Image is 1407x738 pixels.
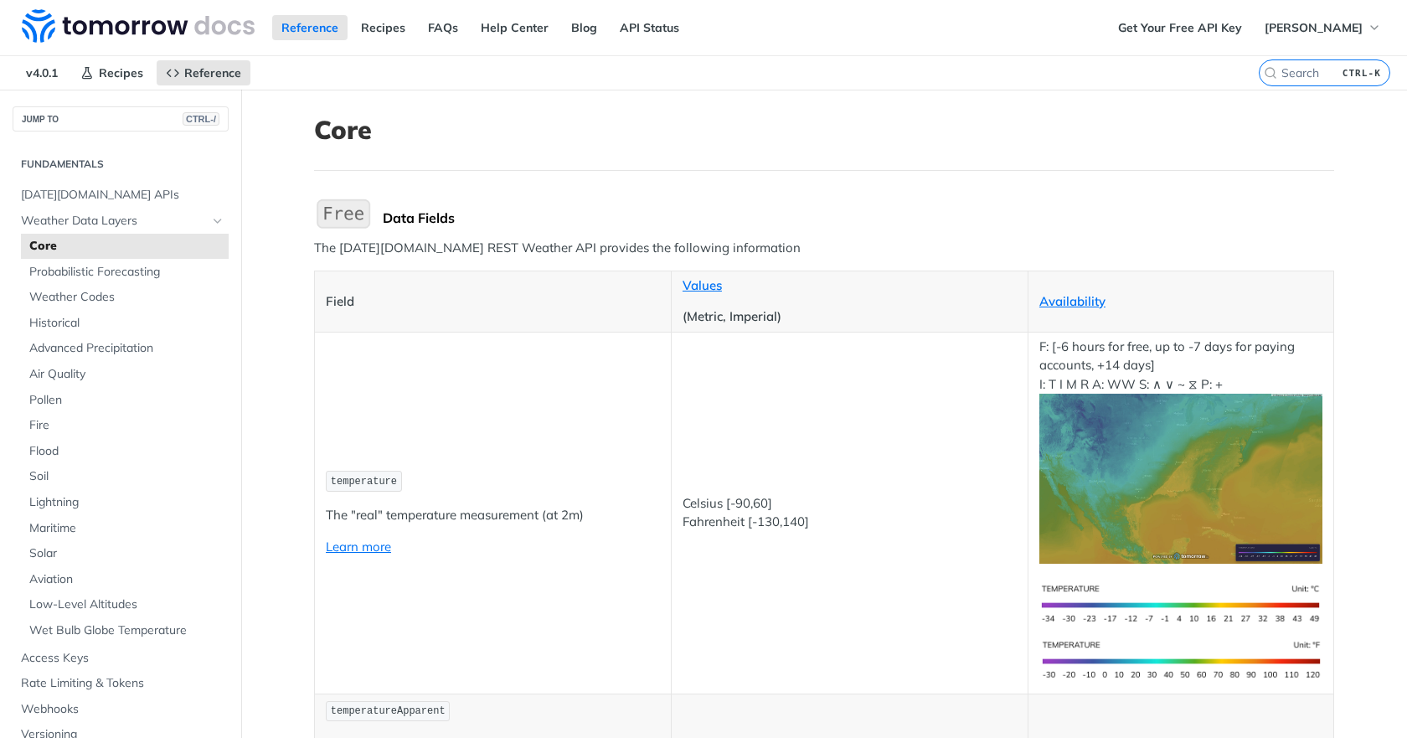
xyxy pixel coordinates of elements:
a: Lightning [21,490,229,515]
span: Soil [29,468,224,485]
a: Solar [21,541,229,566]
span: Weather Codes [29,289,224,306]
h2: Fundamentals [13,157,229,172]
a: Pollen [21,388,229,413]
span: Lightning [29,494,224,511]
span: Expand image [1039,470,1322,486]
span: CTRL-/ [183,112,219,126]
span: [DATE][DOMAIN_NAME] APIs [21,187,224,204]
span: Core [29,238,224,255]
p: The [DATE][DOMAIN_NAME] REST Weather API provides the following information [314,239,1334,258]
button: JUMP TOCTRL-/ [13,106,229,132]
a: Core [21,234,229,259]
a: Fire [21,413,229,438]
span: Aviation [29,571,224,588]
a: API Status [611,15,688,40]
span: Pollen [29,392,224,409]
span: v4.0.1 [17,60,67,85]
a: Weather Codes [21,285,229,310]
a: FAQs [419,15,467,40]
a: Get Your Free API Key [1109,15,1251,40]
span: Flood [29,443,224,460]
a: Help Center [472,15,558,40]
span: Webhooks [21,701,224,718]
a: Access Keys [13,646,229,671]
a: Values [683,277,722,293]
span: [PERSON_NAME] [1265,20,1363,35]
a: Availability [1039,293,1105,309]
a: Air Quality [21,362,229,387]
span: Reference [184,65,241,80]
span: Expand image [1039,651,1322,667]
span: Rate Limiting & Tokens [21,675,224,692]
p: Field [326,292,660,312]
span: Access Keys [21,650,224,667]
a: Webhooks [13,697,229,722]
span: Maritime [29,520,224,537]
h1: Core [314,115,1334,145]
p: (Metric, Imperial) [683,307,1017,327]
button: [PERSON_NAME] [1255,15,1390,40]
a: Aviation [21,567,229,592]
span: temperatureApparent [331,705,446,717]
span: Expand image [1039,595,1322,611]
svg: Search [1264,66,1277,80]
a: Weather Data LayersHide subpages for Weather Data Layers [13,209,229,234]
button: Hide subpages for Weather Data Layers [211,214,224,228]
span: Weather Data Layers [21,213,207,230]
a: Rate Limiting & Tokens [13,671,229,696]
a: Maritime [21,516,229,541]
p: The "real" temperature measurement (at 2m) [326,506,660,525]
span: Low-Level Altitudes [29,596,224,613]
a: Soil [21,464,229,489]
span: Probabilistic Forecasting [29,264,224,281]
span: Fire [29,417,224,434]
div: Data Fields [383,209,1334,226]
a: Probabilistic Forecasting [21,260,229,285]
img: temperature-si [1039,576,1322,632]
span: temperature [331,476,397,488]
a: Blog [562,15,606,40]
p: F: [-6 hours for free, up to -7 days for paying accounts, +14 days] I: T I M R A: WW S: ∧ ∨ ~ ⧖ P: + [1039,338,1322,564]
span: Wet Bulb Globe Temperature [29,622,224,639]
a: Low-Level Altitudes [21,592,229,617]
a: Learn more [326,539,391,555]
a: Wet Bulb Globe Temperature [21,618,229,643]
a: Reference [157,60,250,85]
a: Historical [21,311,229,336]
a: [DATE][DOMAIN_NAME] APIs [13,183,229,208]
span: Recipes [99,65,143,80]
a: Advanced Precipitation [21,336,229,361]
span: Solar [29,545,224,562]
kbd: CTRL-K [1338,65,1385,81]
a: Recipes [352,15,415,40]
a: Reference [272,15,348,40]
img: Tomorrow.io Weather API Docs [22,9,255,43]
p: Celsius [-90,60] Fahrenheit [-130,140] [683,494,1017,532]
span: Historical [29,315,224,332]
img: temperature [1039,394,1322,564]
span: Air Quality [29,366,224,383]
img: temperature-us [1039,632,1322,689]
span: Advanced Precipitation [29,340,224,357]
a: Flood [21,439,229,464]
a: Recipes [71,60,152,85]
